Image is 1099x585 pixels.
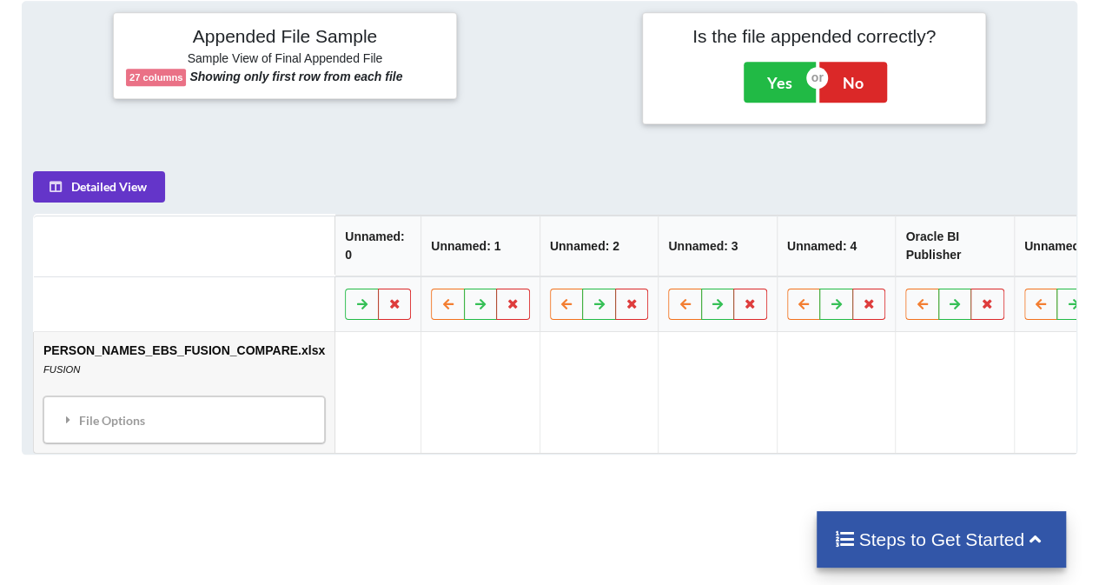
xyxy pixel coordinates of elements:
td: PERSON_NAMES_EBS_FUSION_COMPARE.xlsx [34,332,334,453]
button: Yes [744,62,816,102]
div: File Options [49,402,320,438]
th: Unnamed: 1 [421,216,540,276]
button: Detailed View [33,171,165,203]
h4: Is the file appended correctly? [655,25,973,47]
th: Unnamed: 3 [659,216,778,276]
th: Unnamed: 4 [777,216,896,276]
i: FUSION [43,364,80,375]
button: No [819,62,887,102]
h4: Steps to Get Started [834,528,1049,550]
b: Showing only first row from each file [189,70,402,83]
h4: Appended File Sample [126,25,444,50]
th: Oracle BI Publisher [896,216,1015,276]
b: 27 columns [129,72,183,83]
th: Unnamed: 0 [335,216,421,276]
h6: Sample View of Final Appended File [126,51,444,69]
th: Unnamed: 2 [540,216,659,276]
